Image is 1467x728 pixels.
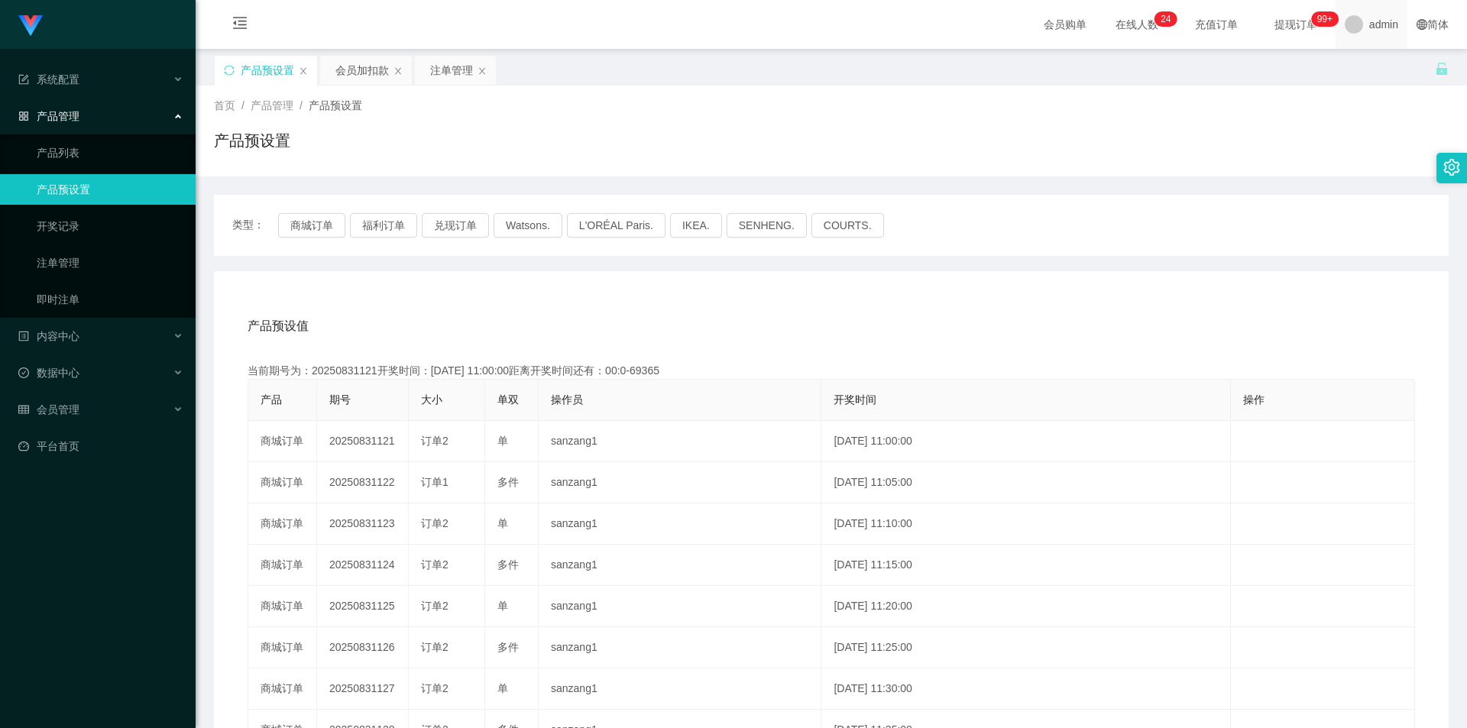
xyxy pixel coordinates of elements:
button: COURTS. [811,213,884,238]
span: 系统配置 [18,73,79,86]
span: 多件 [497,558,519,571]
i: 图标: close [393,66,403,76]
td: 20250831121 [317,421,409,462]
td: 20250831125 [317,586,409,627]
div: 会员加扣款 [335,56,389,85]
td: sanzang1 [539,462,821,503]
span: 订单2 [421,435,449,447]
i: 图标: profile [18,331,29,341]
td: 商城订单 [248,421,317,462]
i: 图标: menu-fold [214,1,266,50]
span: 单双 [497,393,519,406]
span: / [241,99,244,112]
span: 订单2 [421,558,449,571]
td: [DATE] 11:20:00 [821,586,1230,627]
span: 单 [497,682,508,694]
span: 类型： [232,213,278,238]
span: 充值订单 [1187,19,1245,30]
span: 产品预设置 [309,99,362,112]
i: 图标: unlock [1435,62,1449,76]
button: IKEA. [670,213,722,238]
span: 在线人数 [1108,19,1166,30]
td: 20250831126 [317,627,409,668]
td: sanzang1 [539,421,821,462]
span: 开奖时间 [834,393,876,406]
i: 图标: close [299,66,308,76]
span: 多件 [497,641,519,653]
img: logo.9652507e.png [18,15,43,37]
span: 期号 [329,393,351,406]
td: 商城订单 [248,627,317,668]
a: 产品列表 [37,138,183,168]
td: 商城订单 [248,545,317,586]
td: sanzang1 [539,545,821,586]
div: 产品预设置 [241,56,294,85]
sup: 24 [1154,11,1177,27]
span: / [300,99,303,112]
i: 图标: sync [224,65,235,76]
td: [DATE] 11:05:00 [821,462,1230,503]
button: 商城订单 [278,213,345,238]
span: 会员管理 [18,403,79,416]
i: 图标: appstore-o [18,111,29,121]
td: [DATE] 11:00:00 [821,421,1230,462]
a: 产品预设置 [37,174,183,205]
span: 单 [497,600,508,612]
td: sanzang1 [539,503,821,545]
span: 订单2 [421,517,449,529]
button: SENHENG. [727,213,807,238]
span: 单 [497,435,508,447]
span: 单 [497,517,508,529]
span: 产品预设值 [248,317,309,335]
td: 20250831124 [317,545,409,586]
td: [DATE] 11:10:00 [821,503,1230,545]
span: 操作 [1243,393,1265,406]
i: 图标: form [18,74,29,85]
td: sanzang1 [539,586,821,627]
button: L'ORÉAL Paris. [567,213,665,238]
i: 图标: global [1417,19,1427,30]
div: 当前期号为：20250831121开奖时间：[DATE] 11:00:00距离开奖时间还有：00:0-69365 [248,363,1415,379]
td: [DATE] 11:25:00 [821,627,1230,668]
span: 数据中心 [18,367,79,379]
a: 即时注单 [37,284,183,315]
span: 订单2 [421,641,449,653]
i: 图标: close [478,66,487,76]
span: 首页 [214,99,235,112]
button: 兑现订单 [422,213,489,238]
span: 提现订单 [1267,19,1325,30]
td: [DATE] 11:15:00 [821,545,1230,586]
td: sanzang1 [539,627,821,668]
span: 大小 [421,393,442,406]
h1: 产品预设置 [214,129,290,152]
span: 订单2 [421,600,449,612]
p: 2 [1161,11,1166,27]
span: 产品管理 [18,110,79,122]
span: 产品管理 [251,99,293,112]
td: [DATE] 11:30:00 [821,668,1230,710]
sup: 1026 [1311,11,1339,27]
i: 图标: setting [1443,159,1460,176]
span: 内容中心 [18,330,79,342]
td: 20250831127 [317,668,409,710]
a: 开奖记录 [37,211,183,241]
td: 20250831122 [317,462,409,503]
span: 产品 [261,393,282,406]
button: Watsons. [494,213,562,238]
td: 商城订单 [248,503,317,545]
i: 图标: check-circle-o [18,367,29,378]
button: 福利订单 [350,213,417,238]
td: 商城订单 [248,462,317,503]
p: 4 [1166,11,1171,27]
td: 20250831123 [317,503,409,545]
span: 操作员 [551,393,583,406]
a: 注单管理 [37,248,183,278]
a: 图标: dashboard平台首页 [18,431,183,461]
i: 图标: table [18,404,29,415]
td: 商城订单 [248,586,317,627]
span: 订单1 [421,476,449,488]
td: 商城订单 [248,668,317,710]
span: 多件 [497,476,519,488]
td: sanzang1 [539,668,821,710]
span: 订单2 [421,682,449,694]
